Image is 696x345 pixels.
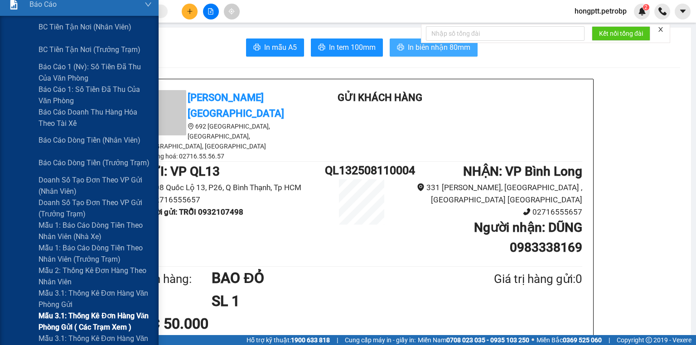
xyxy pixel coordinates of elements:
[8,9,22,18] span: Gửi:
[408,42,470,53] span: In biên nhận 80mm
[563,336,602,344] strong: 0369 525 060
[203,4,219,19] button: file-add
[657,26,664,33] span: close
[39,106,152,129] span: Báo cáo doanh thu hàng hóa theo tài xế
[212,267,450,289] h1: BAO ĐỎ
[71,29,132,40] div: DŨNG
[228,8,235,14] span: aim
[345,335,416,345] span: Cung cấp máy in - giấy in:
[426,26,585,41] input: Nhập số tổng đài
[311,38,383,57] button: printerIn tem 100mm
[212,290,450,312] h1: SL 1
[141,270,212,288] div: Tên hàng:
[69,61,82,70] span: CC :
[291,336,330,344] strong: 1900 633 818
[39,61,152,84] span: Báo cáo 1 (nv): Số tiền đã thu của văn phòng
[338,92,422,103] b: Gửi khách hàng
[646,337,652,343] span: copyright
[253,43,261,52] span: printer
[536,335,602,345] span: Miền Bắc
[450,270,582,288] div: Giá trị hàng gửi: 0
[39,220,152,242] span: Mẫu 1: Báo cáo dòng tiền theo nhân viên (nhà xe)
[318,43,325,52] span: printer
[329,42,376,53] span: In tem 100mm
[39,287,152,310] span: Mẫu 3.1: Thống kê đơn hàng văn phòng gửi
[69,58,133,71] div: 50.000
[71,9,92,18] span: Nhận:
[182,4,198,19] button: plus
[418,335,529,345] span: Miền Nam
[609,335,610,345] span: |
[39,310,152,333] span: Mẫu 3.1: Thống kê đơn hàng văn phòng gửi ( các trạm xem )
[567,5,634,17] span: hongptt.petrobp
[417,183,425,191] span: environment
[39,84,152,106] span: Báo cáo 1: Số tiền đã thu của văn phòng
[8,8,64,19] div: VP QL13
[39,197,152,220] span: Doanh số tạo đơn theo VP gửi (trưởng trạm)
[39,174,152,197] span: Doanh số tạo đơn theo VP gửi (nhân viên)
[398,206,582,218] li: 02716555657
[446,336,529,344] strong: 0708 023 035 - 0935 103 250
[532,338,534,342] span: ⚪️
[337,335,338,345] span: |
[644,4,648,10] span: 2
[39,157,150,168] span: Báo cáo dòng tiền (trưởng trạm)
[71,8,132,29] div: VP Bình Long
[208,8,214,14] span: file-add
[187,8,193,14] span: plus
[39,21,131,33] span: BC tiền tận nơi (nhân viên)
[638,7,646,15] img: icon-new-feature
[679,7,687,15] span: caret-down
[141,182,325,194] li: 208 Quốc Lộ 13, P26, Q Bình Thạnh, Tp HCM
[592,26,650,41] button: Kết nối tổng đài
[264,42,297,53] span: In mẫu A5
[246,38,304,57] button: printerIn mẫu A5
[39,265,152,287] span: Mẫu 2: Thống kê đơn hàng theo nhân viên
[246,335,330,345] span: Hỗ trợ kỹ thuật:
[398,182,582,206] li: 331 [PERSON_NAME], [GEOGRAPHIC_DATA] , [GEOGRAPHIC_DATA] [GEOGRAPHIC_DATA]
[523,208,531,216] span: phone
[39,242,152,265] span: Mẫu 1: Báo cáo dòng tiền theo nhân viên (trưởng trạm)
[643,4,649,10] sup: 2
[474,220,582,255] b: Người nhận : DŨNG 0983338169
[141,164,220,179] b: GỬI : VP QL13
[397,43,404,52] span: printer
[39,44,140,55] span: BC tiền tận nơi (trưởng trạm)
[141,121,304,151] li: 692 [GEOGRAPHIC_DATA], [GEOGRAPHIC_DATA], [GEOGRAPHIC_DATA], [GEOGRAPHIC_DATA]
[141,194,325,206] li: 02716555657
[141,151,304,161] li: Hàng hoá: 02716.55.56.57
[463,164,582,179] b: NHẬN : VP Bình Long
[188,92,284,119] b: [PERSON_NAME][GEOGRAPHIC_DATA]
[141,207,243,216] b: Người gửi : TRỖI 0932107498
[39,134,140,146] span: Báo cáo dòng tiền (nhân viên)
[390,38,478,57] button: printerIn biên nhận 80mm
[8,19,64,29] div: TRỖI
[675,4,691,19] button: caret-down
[224,4,240,19] button: aim
[141,312,286,335] div: CC 50.000
[599,29,643,38] span: Kết nối tổng đài
[188,123,194,129] span: environment
[325,162,398,179] h1: QL132508110004
[145,1,152,8] span: down
[658,7,667,15] img: phone-icon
